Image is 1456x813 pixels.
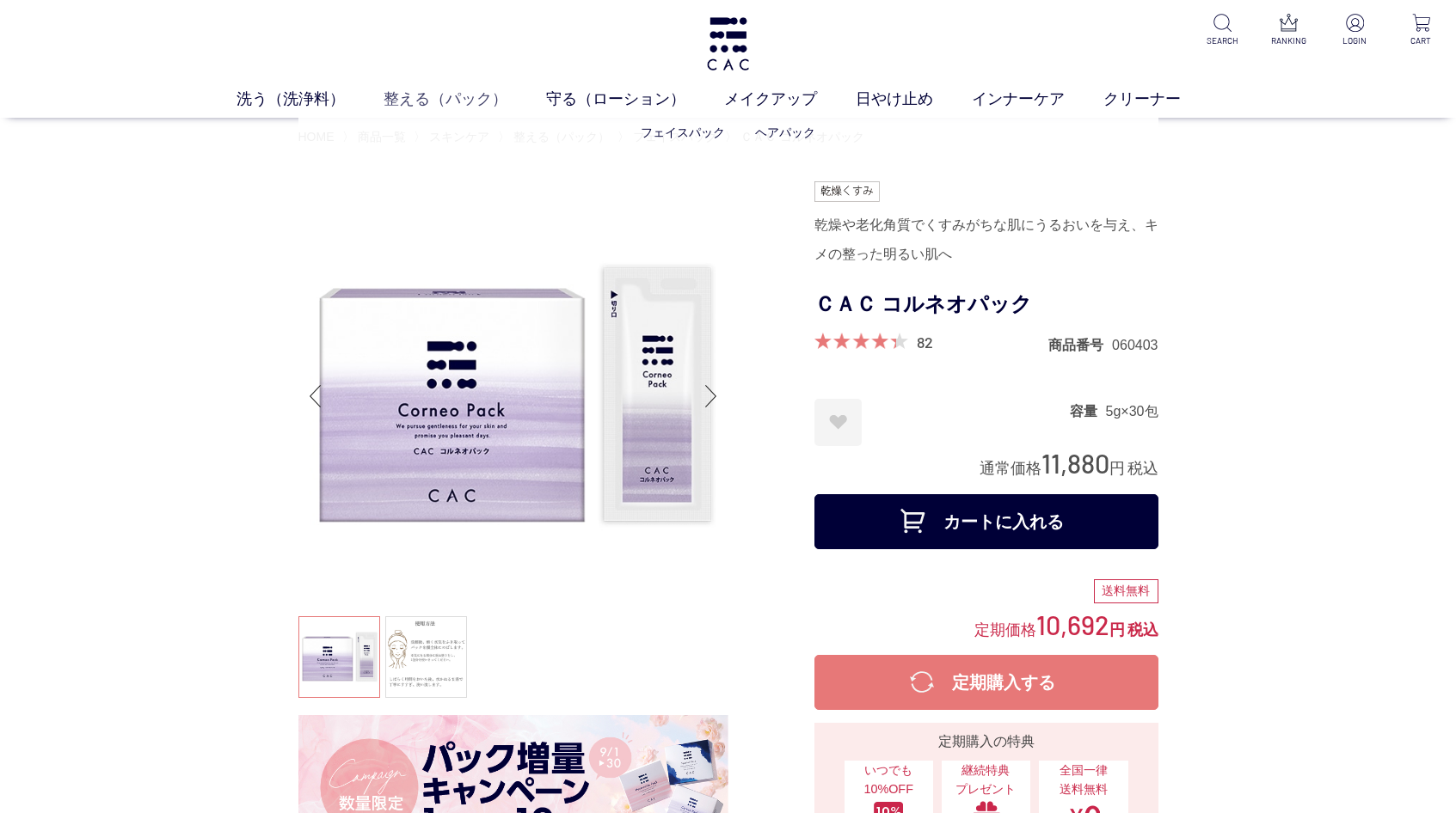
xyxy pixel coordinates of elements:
[298,362,333,431] div: Previous slide
[1127,460,1158,477] span: 税込
[1400,34,1442,47] p: CART
[237,88,384,111] a: 洗う（洗浄料）
[1047,761,1119,798] span: 全国一律 送料無料
[980,460,1041,477] span: 通常価格
[974,620,1036,639] span: 定期価格
[821,731,1152,752] div: 定期購入の特典
[814,211,1158,269] div: 乾燥や老化角質でくすみがちな肌にうるおいを与え、キメの整った明るい肌へ
[853,761,925,798] span: いつでも10%OFF
[546,88,724,111] a: 守る（ローション）
[1112,336,1158,354] dd: 060403
[641,125,725,139] a: フェイスパック
[1094,579,1158,603] div: 送料無料
[1201,34,1244,47] p: SEARCH
[814,655,1158,710] button: 定期購入する
[755,125,815,139] a: ヘアパック
[694,362,728,431] div: Next slide
[1048,336,1112,354] dt: 商品番号
[704,17,751,70] img: logo
[724,88,856,111] a: メイクアップ
[1127,621,1158,639] span: 税込
[917,333,933,351] a: 82
[1103,88,1219,111] a: クリーナー
[1268,34,1310,47] p: RANKING
[1268,14,1310,47] a: RANKING
[814,399,862,446] a: お気に入りに登録する
[1109,460,1125,477] span: 円
[1109,621,1125,639] span: 円
[814,494,1158,549] button: カートに入れる
[814,285,1158,324] h1: ＣＡＣ コルネオパック
[972,88,1103,111] a: インナーケア
[1106,402,1158,420] dd: 5g×30包
[1400,14,1442,47] a: CART
[1070,402,1106,420] dt: 容量
[814,181,881,202] img: 乾燥くすみ
[384,88,546,111] a: 整える（パック）
[950,761,1022,798] span: 継続特典 プレゼント
[1036,608,1109,640] span: 10,692
[1041,447,1109,479] span: 11,880
[1334,34,1376,47] p: LOGIN
[1334,14,1376,47] a: LOGIN
[298,181,728,611] img: ＣＡＣ コルネオパック
[856,88,972,111] a: 日やけ止め
[1201,14,1244,47] a: SEARCH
